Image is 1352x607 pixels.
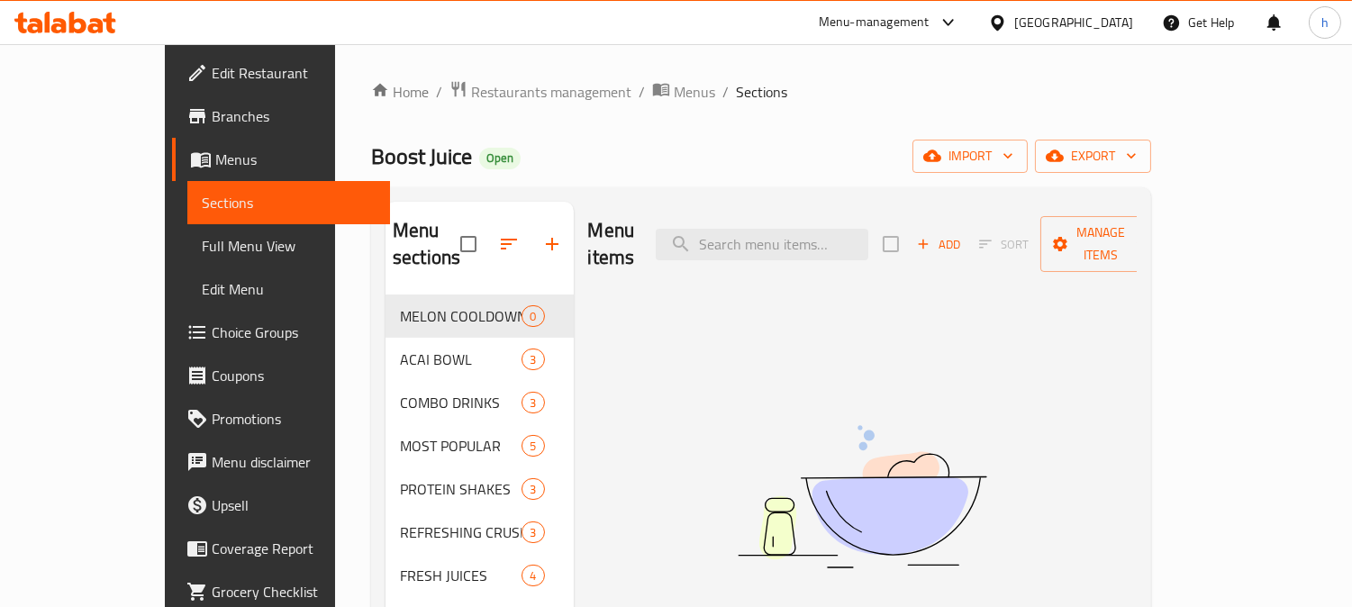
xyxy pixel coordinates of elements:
span: Branches [212,105,377,127]
li: / [436,81,442,103]
div: REFRESHING CRUSHES3 [386,511,574,554]
div: items [522,392,544,413]
span: import [927,145,1013,168]
span: 3 [522,481,543,498]
button: import [912,140,1028,173]
div: MELON COOLDOWN0 [386,294,574,338]
div: FRESH JUICES4 [386,554,574,597]
a: Full Menu View [187,224,391,267]
a: Menu disclaimer [172,440,391,484]
span: Add [914,234,963,255]
span: Boost Juice [371,136,472,177]
span: ACAI BOWL [400,349,522,370]
span: Menus [215,149,377,170]
a: Upsell [172,484,391,527]
div: Open [479,148,521,169]
a: Edit Restaurant [172,51,391,95]
div: items [522,521,544,543]
nav: Menu sections [386,287,574,604]
li: / [722,81,729,103]
span: h [1321,13,1329,32]
span: Edit Menu [202,278,377,300]
div: items [522,565,544,586]
span: Add item [910,231,967,258]
a: Menus [652,80,715,104]
span: REFRESHING CRUSHES [400,521,522,543]
span: FRESH JUICES [400,565,522,586]
div: [GEOGRAPHIC_DATA] [1014,13,1133,32]
a: Coverage Report [172,527,391,570]
span: Coverage Report [212,538,377,559]
a: Coupons [172,354,391,397]
nav: breadcrumb [371,80,1151,104]
div: items [522,478,544,500]
button: Add section [531,222,574,266]
span: Menus [674,81,715,103]
div: ACAI BOWL3 [386,338,574,381]
span: 0 [522,308,543,325]
h2: Menu sections [393,217,460,271]
a: Sections [187,181,391,224]
button: Add [910,231,967,258]
span: Choice Groups [212,322,377,343]
span: Promotions [212,408,377,430]
a: Home [371,81,429,103]
div: MOST POPULAR5 [386,424,574,467]
button: export [1035,140,1151,173]
span: 5 [522,438,543,455]
a: Edit Menu [187,267,391,311]
span: PROTEIN SHAKES [400,478,522,500]
span: Grocery Checklist [212,581,377,602]
span: Coupons [212,365,377,386]
input: search [656,229,868,260]
span: 3 [522,524,543,541]
span: export [1049,145,1137,168]
a: Menus [172,138,391,181]
a: Choice Groups [172,311,391,354]
span: Manage items [1055,222,1147,267]
span: Sections [202,192,377,213]
div: COMBO DRINKS3 [386,381,574,424]
button: Manage items [1040,216,1161,272]
span: Select section first [967,231,1040,258]
div: Menu-management [819,12,930,33]
span: Edit Restaurant [212,62,377,84]
div: items [522,305,544,327]
span: MOST POPULAR [400,435,522,457]
span: Full Menu View [202,235,377,257]
span: Sections [736,81,787,103]
span: COMBO DRINKS [400,392,522,413]
span: MELON COOLDOWN [400,305,522,327]
span: Sort sections [487,222,531,266]
span: 4 [522,567,543,584]
span: Select all sections [449,225,487,263]
a: Branches [172,95,391,138]
a: Restaurants management [449,80,631,104]
span: 3 [522,394,543,412]
div: items [522,435,544,457]
h2: Menu items [588,217,635,271]
span: Menu disclaimer [212,451,377,473]
span: Restaurants management [471,81,631,103]
a: Promotions [172,397,391,440]
span: 3 [522,351,543,368]
li: / [639,81,645,103]
span: Upsell [212,494,377,516]
span: Open [479,150,521,166]
div: PROTEIN SHAKES3 [386,467,574,511]
div: items [522,349,544,370]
